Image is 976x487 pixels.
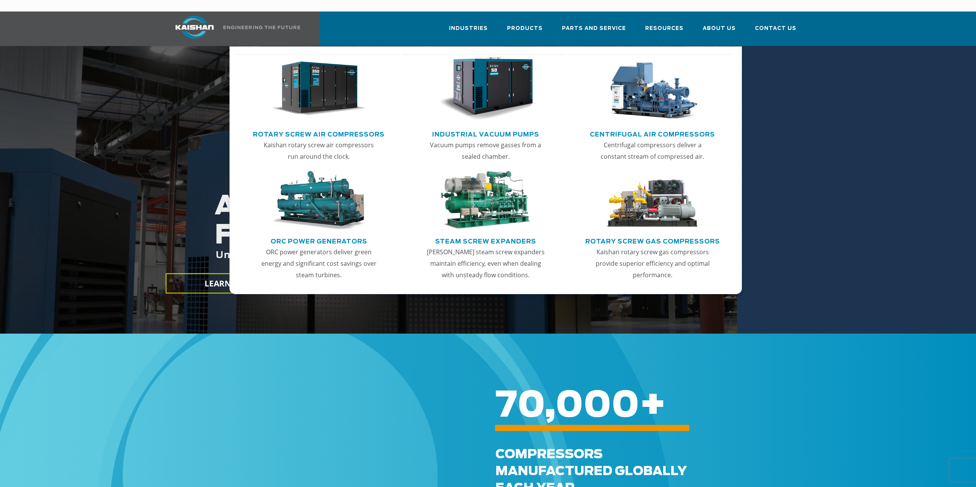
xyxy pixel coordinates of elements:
[507,18,543,44] a: Products
[259,246,379,281] p: ORC power generators deliver green energy and significant cost savings over steam turbines.
[755,18,796,44] a: Contact Us
[495,401,937,411] h6: +
[645,18,684,44] a: Resources
[172,251,500,260] span: Unrivaled performance with up to 35% energy cost savings.
[590,128,715,139] a: Centrifugal Air Compressors
[755,24,796,33] span: Contact Us
[271,57,366,121] img: thumb-Rotary-Screw-Air-Compressors
[271,235,367,246] a: ORC Power Generators
[645,24,684,33] span: Resources
[166,16,223,39] img: kaishan logo
[507,24,543,33] span: Products
[438,57,533,121] img: thumb-Industrial-Vacuum-Pumps
[426,246,545,281] p: [PERSON_NAME] steam screw expanders maintain efficiency, even when dealing with unsteady flow con...
[562,24,626,33] span: Parts and Service
[253,128,385,139] a: Rotary Screw Air Compressors
[605,57,700,121] img: thumb-Centrifugal-Air-Compressors
[259,139,379,162] p: Kaishan rotary screw air compressors run around the clock.
[435,235,536,246] a: Steam Screw Expanders
[426,139,545,162] p: Vacuum pumps remove gasses from a sealed chamber.
[165,273,296,294] a: LEARN MORE
[585,235,720,246] a: Rotary Screw Gas Compressors
[204,278,257,289] span: LEARN MORE
[166,12,302,46] a: Kaishan USA
[593,139,712,162] p: Centrifugal compressors deliver a constant stream of compressed air.
[432,128,539,139] a: Industrial Vacuum Pumps
[170,192,699,285] h2: AIR COMPRESSORS FOR THE
[438,171,533,230] img: thumb-Steam-Screw-Expanders
[593,246,712,281] p: Kaishan rotary screw gas compressors provide superior efficiency and optimal performance.
[449,18,488,44] a: Industries
[703,18,736,44] a: About Us
[703,24,736,33] span: About Us
[605,171,700,230] img: thumb-Rotary-Screw-Gas-Compressors
[562,18,626,44] a: Parts and Service
[223,26,300,29] img: Engineering the future
[495,388,639,424] span: 70,000
[271,171,366,230] img: thumb-ORC-Power-Generators
[449,24,488,33] span: Industries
